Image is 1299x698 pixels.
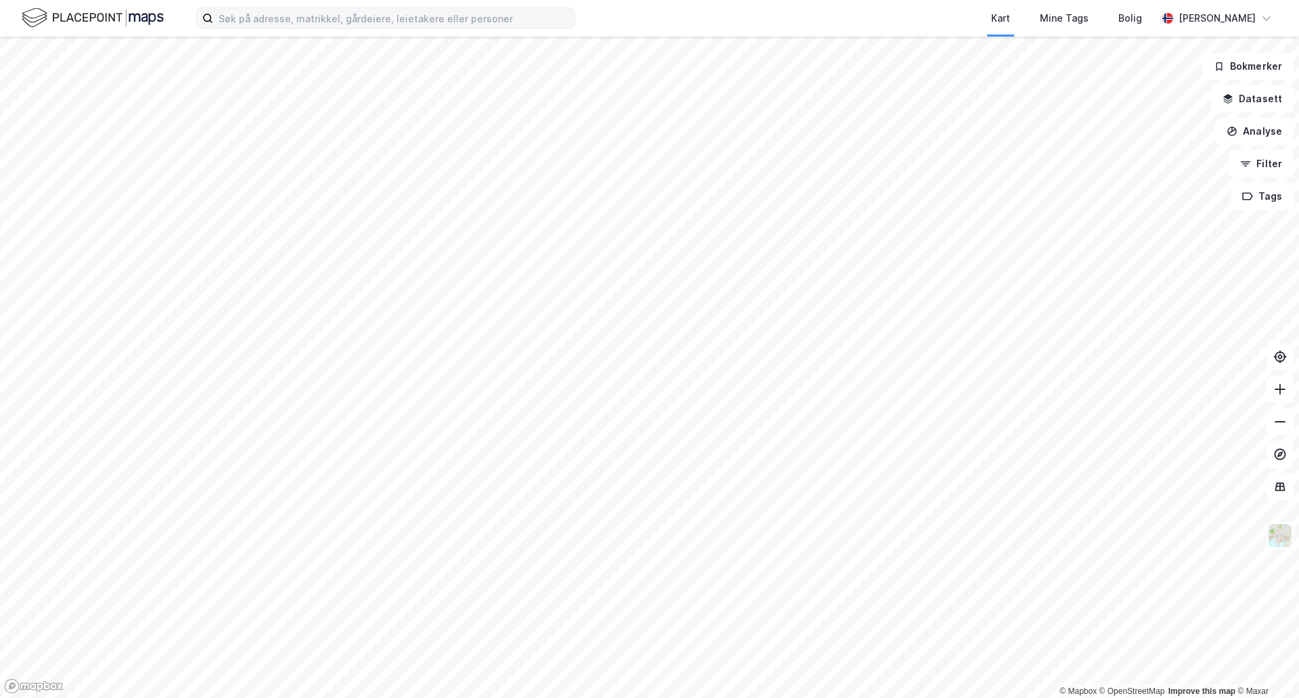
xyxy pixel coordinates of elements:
button: Datasett [1211,85,1294,112]
div: [PERSON_NAME] [1179,10,1256,26]
button: Bokmerker [1202,53,1294,80]
button: Tags [1231,183,1294,210]
div: Bolig [1118,10,1142,26]
iframe: Chat Widget [1231,633,1299,698]
div: Kontrollprogram for chat [1231,633,1299,698]
a: Mapbox homepage [4,678,64,694]
input: Søk på adresse, matrikkel, gårdeiere, leietakere eller personer [213,8,574,28]
div: Kart [991,10,1010,26]
button: Analyse [1215,118,1294,145]
a: Mapbox [1059,686,1097,696]
img: logo.f888ab2527a4732fd821a326f86c7f29.svg [22,6,164,30]
a: Improve this map [1168,686,1235,696]
div: Mine Tags [1040,10,1089,26]
img: Z [1267,523,1293,548]
a: OpenStreetMap [1099,686,1165,696]
button: Filter [1229,150,1294,177]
